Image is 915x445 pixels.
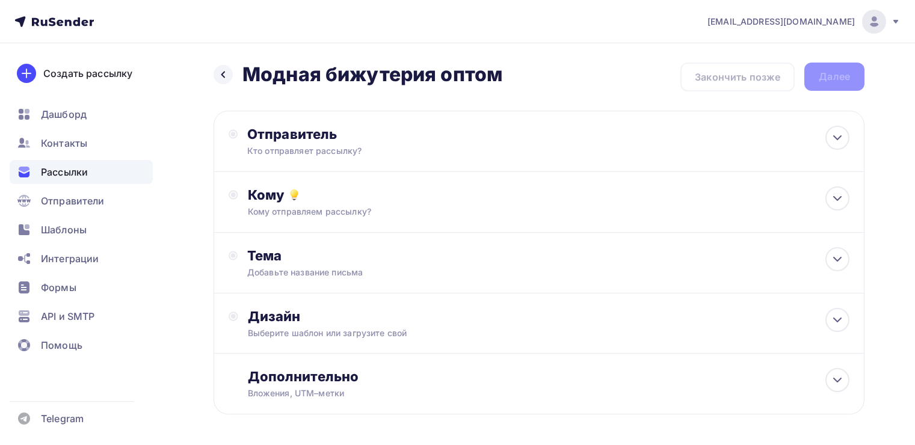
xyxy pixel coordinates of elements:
[41,194,105,208] span: Отправители
[41,338,82,352] span: Помощь
[10,189,153,213] a: Отправители
[41,165,88,179] span: Рассылки
[247,266,461,278] div: Добавьте название письма
[248,327,789,339] div: Выберите шаблон или загрузите свой
[707,10,901,34] a: [EMAIL_ADDRESS][DOMAIN_NAME]
[43,66,132,81] div: Создать рассылку
[247,247,485,264] div: Тема
[41,251,99,266] span: Интеграции
[247,145,482,157] div: Кто отправляет рассылку?
[10,275,153,299] a: Формы
[248,186,849,203] div: Кому
[10,218,153,242] a: Шаблоны
[41,136,87,150] span: Контакты
[10,131,153,155] a: Контакты
[242,63,503,87] h2: Модная бижутерия оптом
[41,107,87,121] span: Дашборд
[248,368,849,385] div: Дополнительно
[248,206,789,218] div: Кому отправляем рассылку?
[10,102,153,126] a: Дашборд
[41,411,84,426] span: Telegram
[41,309,94,324] span: API и SMTP
[41,222,87,237] span: Шаблоны
[41,280,76,295] span: Формы
[248,387,789,399] div: Вложения, UTM–метки
[707,16,855,28] span: [EMAIL_ADDRESS][DOMAIN_NAME]
[247,126,508,143] div: Отправитель
[10,160,153,184] a: Рассылки
[248,308,849,325] div: Дизайн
